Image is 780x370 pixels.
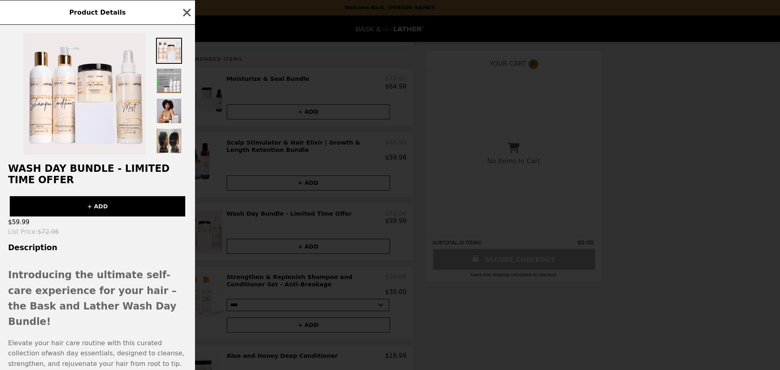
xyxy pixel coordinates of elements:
[8,349,184,368] span: , designed to cleanse, strengthen, and rejuvenate your hair from root to tip.
[8,339,162,357] span: Elevate your hair care routine with this curated collection of
[24,33,145,155] img: Default Title
[8,269,177,327] strong: Introducing the ultimate self-care experience for your hair – the Bask and Lather Wash Day Bundle!
[38,228,59,236] span: $72.96
[156,128,182,154] img: Thumbnail 4
[156,68,182,94] img: Thumbnail 2
[156,98,182,124] img: Thumbnail 3
[156,38,182,64] img: Thumbnail 1
[48,349,113,357] span: wash day essentials
[10,196,185,216] button: + ADD
[69,9,126,16] span: Product Details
